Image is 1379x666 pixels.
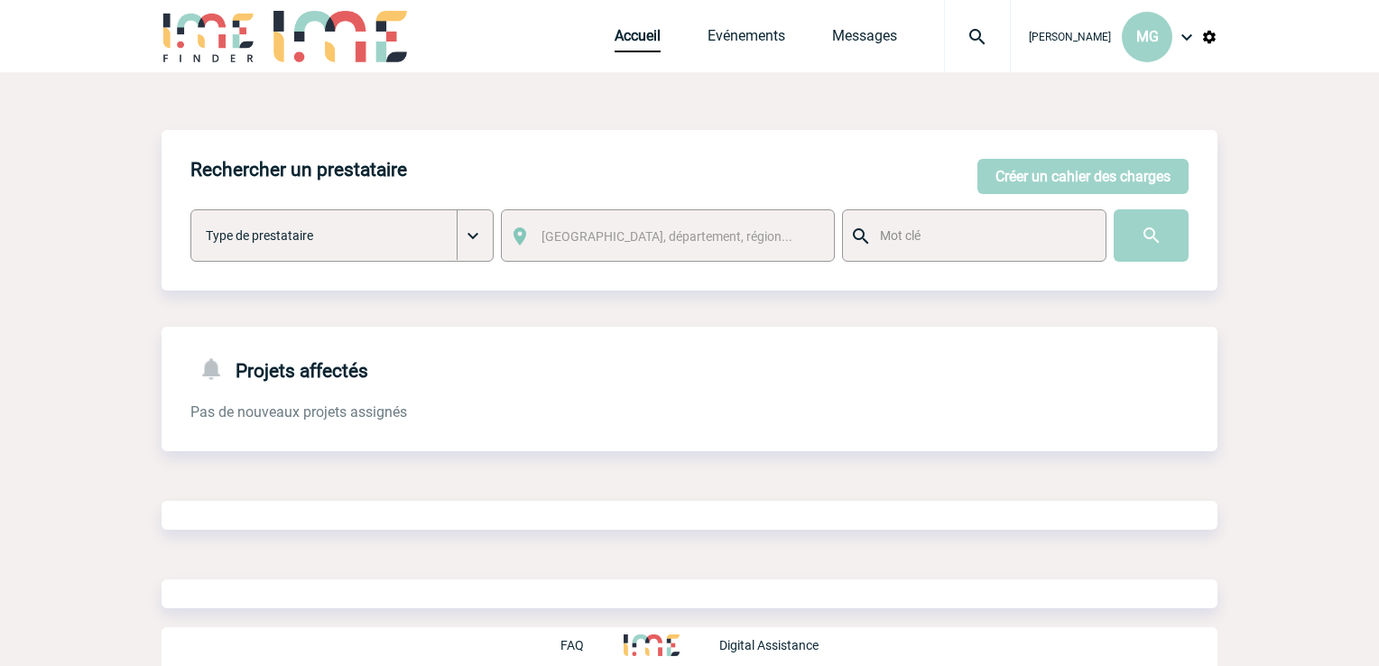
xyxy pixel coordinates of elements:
[615,27,661,52] a: Accueil
[560,635,624,652] a: FAQ
[1114,209,1189,262] input: Submit
[624,634,680,656] img: http://www.idealmeetingsevents.fr/
[162,11,255,62] img: IME-Finder
[1029,31,1111,43] span: [PERSON_NAME]
[708,27,785,52] a: Evénements
[719,638,819,652] p: Digital Assistance
[1136,28,1159,45] span: MG
[198,356,236,382] img: notifications-24-px-g.png
[190,356,368,382] h4: Projets affectés
[875,224,1089,247] input: Mot clé
[541,229,792,244] span: [GEOGRAPHIC_DATA], département, région...
[560,638,584,652] p: FAQ
[832,27,897,52] a: Messages
[190,159,407,180] h4: Rechercher un prestataire
[190,403,407,421] span: Pas de nouveaux projets assignés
